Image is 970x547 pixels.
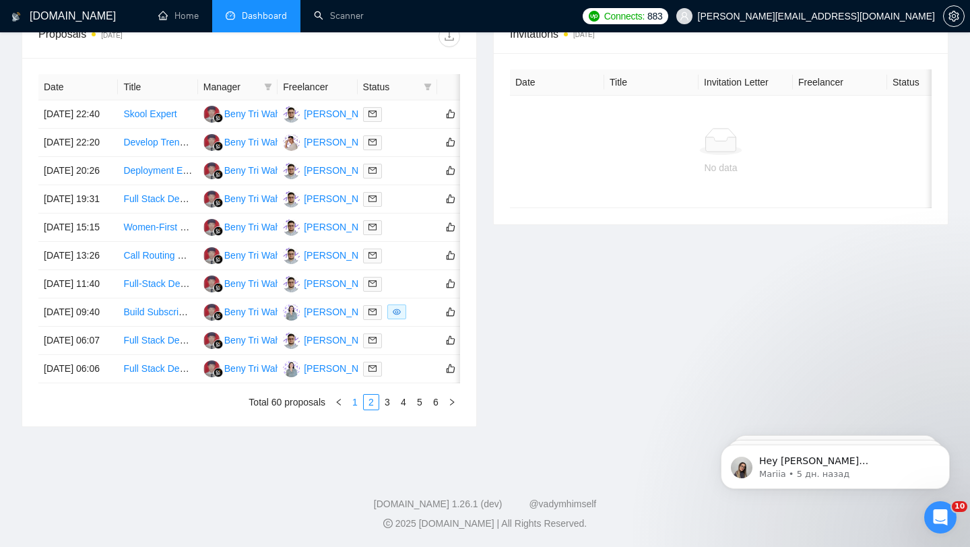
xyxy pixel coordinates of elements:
[368,280,377,288] span: mail
[283,304,300,321] img: TK
[123,137,247,148] a: Develop Trend Spider Screen
[283,221,381,232] a: VT[PERSON_NAME]
[214,198,223,207] img: gigradar-bm.png
[304,163,381,178] div: [PERSON_NAME]
[203,108,298,119] a: BTBeny Tri Wahyudi
[314,10,364,22] a: searchScanner
[368,195,377,203] span: mail
[203,332,220,349] img: BT
[446,307,455,317] span: like
[123,278,419,289] a: Full-Stack Developer + AI Integration for Video Survey MVP (Web App)
[443,247,459,263] button: like
[38,298,118,327] td: [DATE] 09:40
[38,185,118,214] td: [DATE] 19:31
[444,394,460,410] li: Next Page
[304,106,381,121] div: [PERSON_NAME]
[395,394,412,410] li: 4
[226,11,235,20] span: dashboard
[203,106,220,123] img: BT
[943,11,965,22] a: setting
[123,250,209,261] a: Call Routing System
[521,160,921,175] div: No data
[203,247,220,264] img: BT
[379,394,395,410] li: 3
[283,278,381,288] a: VT[PERSON_NAME]
[444,394,460,410] button: right
[214,283,223,292] img: gigradar-bm.png
[283,247,300,264] img: VT
[38,74,118,100] th: Date
[224,333,298,348] div: Beny Tri Wahyudi
[264,83,272,91] span: filter
[283,362,381,373] a: TK[PERSON_NAME]
[283,276,300,292] img: VT
[203,249,298,260] a: BTBeny Tri Wahyudi
[368,308,377,316] span: mail
[701,416,970,511] iframe: Intercom notifications сообщение
[283,219,300,236] img: VT
[118,157,197,185] td: Deployment Engineer for Cutting-Edge AI Applications
[374,498,503,509] a: [DOMAIN_NAME] 1.26.1 (dev)
[446,363,455,374] span: like
[446,165,455,176] span: like
[304,220,381,234] div: [PERSON_NAME]
[224,248,298,263] div: Beny Tri Wahyudi
[203,219,220,236] img: BT
[924,501,957,534] iframe: Intercom live chat
[364,395,379,410] a: 2
[331,394,347,410] button: left
[699,69,793,96] th: Invitation Letter
[647,9,662,24] span: 883
[249,394,325,410] li: Total 60 proposals
[283,191,300,207] img: VT
[203,79,259,94] span: Manager
[283,334,381,345] a: VT[PERSON_NAME]
[446,137,455,148] span: like
[304,333,381,348] div: [PERSON_NAME]
[123,165,349,176] a: Deployment Engineer for Cutting-Edge AI Applications
[118,355,197,383] td: Full Stack Dev Needed for SaaS Customer Review Platform
[261,77,275,97] span: filter
[38,214,118,242] td: [DATE] 15:15
[118,242,197,270] td: Call Routing System
[11,6,21,28] img: logo
[943,5,965,27] button: setting
[446,222,455,232] span: like
[118,100,197,129] td: Skool Expert
[304,135,381,150] div: [PERSON_NAME]
[203,306,298,317] a: BTBeny Tri Wahyudi
[158,10,199,22] a: homeHome
[123,363,374,374] a: Full Stack Dev Needed for SaaS Customer Review Platform
[224,220,298,234] div: Beny Tri Wahyudi
[11,517,959,531] div: 2025 [DOMAIN_NAME] | All Rights Reserved.
[304,248,381,263] div: [PERSON_NAME]
[101,32,122,39] time: [DATE]
[214,226,223,236] img: gigradar-bm.png
[396,395,411,410] a: 4
[363,79,418,94] span: Status
[214,255,223,264] img: gigradar-bm.png
[793,69,887,96] th: Freelancer
[214,141,223,151] img: gigradar-bm.png
[446,278,455,289] span: like
[283,164,381,175] a: VT[PERSON_NAME]
[944,11,964,22] span: setting
[283,108,381,119] a: VT[PERSON_NAME]
[203,362,298,373] a: BTBeny Tri Wahyudi
[283,249,381,260] a: VT[PERSON_NAME]
[304,361,381,376] div: [PERSON_NAME]
[118,327,197,355] td: Full Stack Dev Needed for SaaS Customer Review Platform
[203,276,220,292] img: BT
[118,298,197,327] td: Build Subscription Based AI Girlfriend Website
[224,191,298,206] div: Beny Tri Wahyudi
[443,134,459,150] button: like
[412,395,427,410] a: 5
[118,214,197,242] td: Women-First Ride-Hailing App (MVP) — iOS/Android + Admin Panel
[589,11,600,22] img: upwork-logo.png
[368,138,377,146] span: mail
[38,355,118,383] td: [DATE] 06:06
[38,270,118,298] td: [DATE] 11:40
